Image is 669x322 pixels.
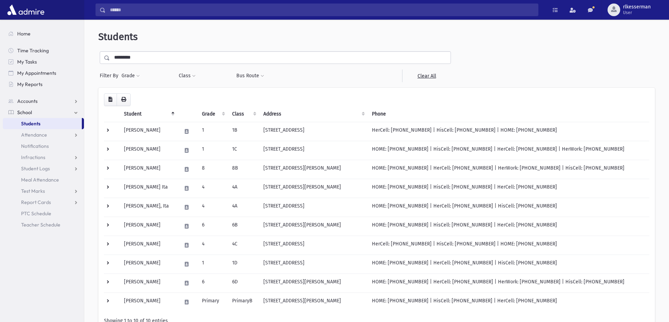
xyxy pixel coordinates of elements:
[21,143,49,149] span: Notifications
[198,217,228,236] td: 6
[259,160,368,179] td: [STREET_ADDRESS][PERSON_NAME]
[17,81,42,87] span: My Reports
[121,70,140,82] button: Grade
[17,98,38,104] span: Accounts
[120,198,177,217] td: [PERSON_NAME], Ita
[228,217,259,236] td: 6B
[17,47,49,54] span: Time Tracking
[3,174,84,185] a: Meal Attendance
[17,70,56,76] span: My Appointments
[368,198,649,217] td: HOME: [PHONE_NUMBER] | HerCell: [PHONE_NUMBER] | HisCell: [PHONE_NUMBER]
[623,10,651,15] span: User
[3,140,84,152] a: Notifications
[21,188,45,194] span: Test Marks
[198,179,228,198] td: 4
[259,236,368,255] td: [STREET_ADDRESS]
[228,274,259,293] td: 6D
[3,163,84,174] a: Student Logs
[228,198,259,217] td: 4A
[198,141,228,160] td: 1
[259,217,368,236] td: [STREET_ADDRESS][PERSON_NAME]
[368,141,649,160] td: HOME: [PHONE_NUMBER] | HisCell: [PHONE_NUMBER] | HerCell: [PHONE_NUMBER] | HerWork: [PHONE_NUMBER]
[259,198,368,217] td: [STREET_ADDRESS]
[198,122,228,141] td: 1
[259,293,368,311] td: [STREET_ADDRESS][PERSON_NAME]
[228,236,259,255] td: 4C
[198,106,228,122] th: Grade: activate to sort column ascending
[104,93,117,106] button: CSV
[21,210,51,217] span: PTC Schedule
[21,165,50,172] span: Student Logs
[3,208,84,219] a: PTC Schedule
[368,106,649,122] th: Phone
[368,160,649,179] td: HOME: [PHONE_NUMBER] | HerCell: [PHONE_NUMBER] | HerWork: [PHONE_NUMBER] | HisCell: [PHONE_NUMBER]
[3,129,84,140] a: Attendance
[3,219,84,230] a: Teacher Schedule
[21,222,60,228] span: Teacher Schedule
[228,179,259,198] td: 4A
[368,217,649,236] td: HOME: [PHONE_NUMBER] | HisCell: [PHONE_NUMBER] | HerCell: [PHONE_NUMBER]
[198,293,228,311] td: Primary
[120,122,177,141] td: [PERSON_NAME]
[17,109,32,116] span: School
[120,236,177,255] td: [PERSON_NAME]
[3,45,84,56] a: Time Tracking
[368,236,649,255] td: HerCell: [PHONE_NUMBER] | HisCell: [PHONE_NUMBER] | HOME: [PHONE_NUMBER]
[120,141,177,160] td: [PERSON_NAME]
[368,122,649,141] td: HerCell: [PHONE_NUMBER] | HisCell: [PHONE_NUMBER] | HOME: [PHONE_NUMBER]
[3,118,82,129] a: Students
[3,185,84,197] a: Test Marks
[3,96,84,107] a: Accounts
[228,293,259,311] td: PrimaryB
[6,3,46,17] img: AdmirePro
[259,179,368,198] td: [STREET_ADDRESS][PERSON_NAME]
[3,197,84,208] a: Report Cards
[228,122,259,141] td: 1B
[402,70,451,82] a: Clear All
[368,179,649,198] td: HOME: [PHONE_NUMBER] | HisCell: [PHONE_NUMBER] | HerCell: [PHONE_NUMBER]
[368,293,649,311] td: HOME: [PHONE_NUMBER] | HisCell: [PHONE_NUMBER] | HerCell: [PHONE_NUMBER]
[120,160,177,179] td: [PERSON_NAME]
[236,70,264,82] button: Bus Route
[228,255,259,274] td: 1D
[368,255,649,274] td: HOME: [PHONE_NUMBER] | HerCell: [PHONE_NUMBER] | HisCell: [PHONE_NUMBER]
[228,160,259,179] td: 8B
[21,132,47,138] span: Attendance
[259,255,368,274] td: [STREET_ADDRESS]
[198,160,228,179] td: 8
[259,122,368,141] td: [STREET_ADDRESS]
[368,274,649,293] td: HOME: [PHONE_NUMBER] | HerCell: [PHONE_NUMBER] | HerWork: [PHONE_NUMBER] | HisCell: [PHONE_NUMBER]
[120,106,177,122] th: Student: activate to sort column descending
[21,177,59,183] span: Meal Attendance
[259,106,368,122] th: Address: activate to sort column ascending
[3,107,84,118] a: School
[120,293,177,311] td: [PERSON_NAME]
[228,141,259,160] td: 1C
[178,70,196,82] button: Class
[21,199,51,205] span: Report Cards
[98,31,138,42] span: Students
[120,179,177,198] td: [PERSON_NAME] Ita
[3,152,84,163] a: Infractions
[198,255,228,274] td: 1
[198,274,228,293] td: 6
[259,274,368,293] td: [STREET_ADDRESS][PERSON_NAME]
[120,274,177,293] td: [PERSON_NAME]
[21,154,45,160] span: Infractions
[3,79,84,90] a: My Reports
[120,255,177,274] td: [PERSON_NAME]
[228,106,259,122] th: Class: activate to sort column ascending
[120,217,177,236] td: [PERSON_NAME]
[3,67,84,79] a: My Appointments
[17,31,31,37] span: Home
[3,28,84,39] a: Home
[198,198,228,217] td: 4
[117,93,131,106] button: Print
[3,56,84,67] a: My Tasks
[623,4,651,10] span: rlkesserman
[17,59,37,65] span: My Tasks
[259,141,368,160] td: [STREET_ADDRESS]
[100,72,121,79] span: Filter By
[106,4,538,16] input: Search
[21,120,40,127] span: Students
